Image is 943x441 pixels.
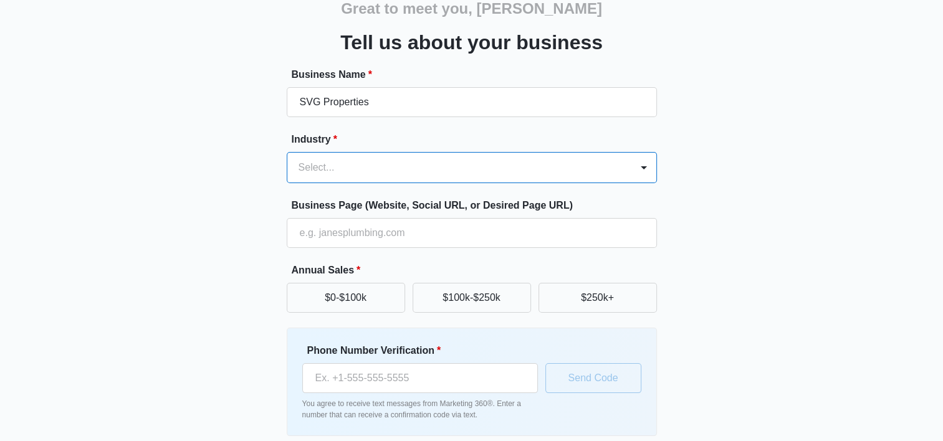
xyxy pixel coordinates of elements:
[340,27,603,57] h3: Tell us about your business
[292,263,662,278] label: Annual Sales
[292,67,662,82] label: Business Name
[539,283,657,313] button: $250k+
[287,218,657,248] input: e.g. janesplumbing.com
[292,132,662,147] label: Industry
[287,283,405,313] button: $0-$100k
[302,398,538,420] p: You agree to receive text messages from Marketing 360®. Enter a number that can receive a confirm...
[287,87,657,117] input: e.g. Jane's Plumbing
[302,363,538,393] input: Ex. +1-555-555-5555
[292,198,662,213] label: Business Page (Website, Social URL, or Desired Page URL)
[307,343,543,358] label: Phone Number Verification
[413,283,531,313] button: $100k-$250k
